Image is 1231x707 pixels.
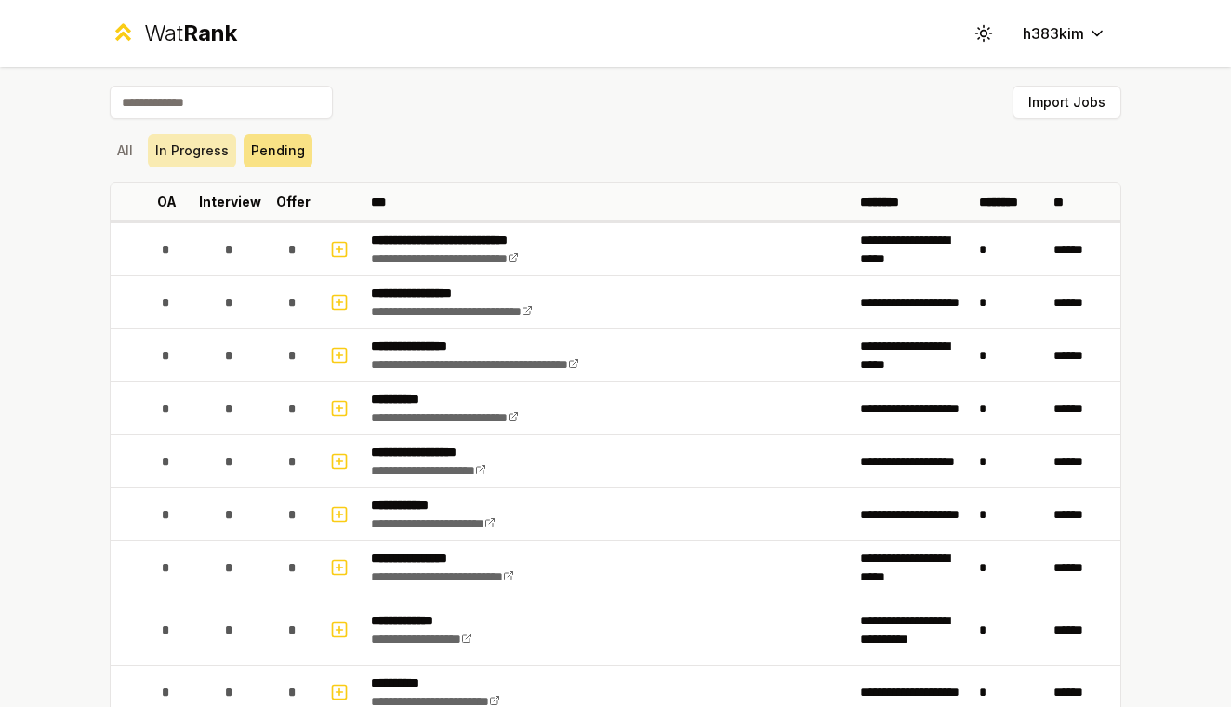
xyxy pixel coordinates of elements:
[110,19,237,48] a: WatRank
[183,20,237,47] span: Rank
[199,193,261,211] p: Interview
[276,193,311,211] p: Offer
[148,134,236,167] button: In Progress
[244,134,312,167] button: Pending
[144,19,237,48] div: Wat
[1023,22,1084,45] span: h383kim
[1008,17,1121,50] button: h383kim
[110,134,140,167] button: All
[157,193,177,211] p: OA
[1013,86,1121,119] button: Import Jobs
